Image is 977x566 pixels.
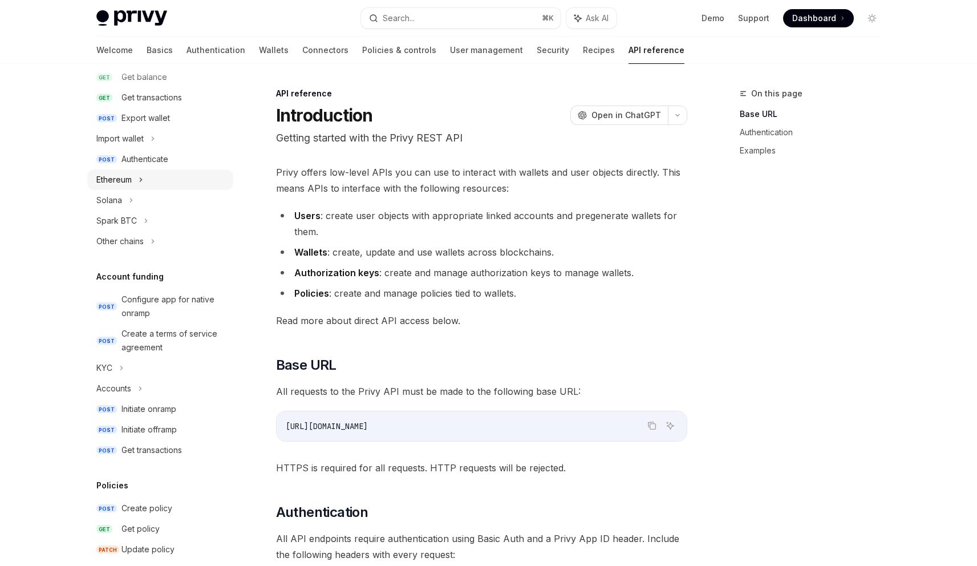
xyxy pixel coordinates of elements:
[276,105,373,126] h1: Introduction
[276,130,687,146] p: Getting started with the Privy REST API
[96,446,117,455] span: POST
[276,313,687,329] span: Read more about direct API access below.
[276,460,687,476] span: HTTPS is required for all requests. HTTP requests will be rejected.
[276,356,337,374] span: Base URL
[87,498,233,519] a: POSTCreate policy
[629,37,684,64] a: API reference
[644,418,659,433] button: Copy the contents from the code block
[87,149,233,169] a: POSTAuthenticate
[121,91,182,104] div: Get transactions
[294,246,327,258] strong: Wallets
[96,193,122,207] div: Solana
[583,37,615,64] a: Recipes
[87,539,233,560] a: PATCHUpdate policy
[361,8,561,29] button: Search...⌘K
[783,9,854,27] a: Dashboard
[96,525,112,533] span: GET
[276,244,687,260] li: : create, update and use wallets across blockchains.
[147,37,173,64] a: Basics
[96,545,119,554] span: PATCH
[740,141,890,160] a: Examples
[96,405,117,414] span: POST
[591,110,661,121] span: Open in ChatGPT
[450,37,523,64] a: User management
[740,105,890,123] a: Base URL
[863,9,881,27] button: Toggle dark mode
[121,423,177,436] div: Initiate offramp
[121,502,172,515] div: Create policy
[276,164,687,196] span: Privy offers low-level APIs you can use to interact with wallets and user objects directly. This ...
[121,152,168,166] div: Authenticate
[87,419,233,440] a: POSTInitiate offramp
[96,155,117,164] span: POST
[96,479,128,492] h5: Policies
[121,443,182,457] div: Get transactions
[96,235,144,248] div: Other chains
[187,37,245,64] a: Authentication
[121,111,170,125] div: Export wallet
[87,324,233,358] a: POSTCreate a terms of service agreement
[96,94,112,102] span: GET
[302,37,348,64] a: Connectors
[537,37,569,64] a: Security
[96,10,167,26] img: light logo
[542,14,554,23] span: ⌘ K
[96,382,131,395] div: Accounts
[96,37,133,64] a: Welcome
[96,302,117,311] span: POST
[259,37,289,64] a: Wallets
[87,399,233,419] a: POSTInitiate onramp
[87,108,233,128] a: POSTExport wallet
[586,13,609,24] span: Ask AI
[276,208,687,240] li: : create user objects with appropriate linked accounts and pregenerate wallets for them.
[740,123,890,141] a: Authentication
[121,543,175,556] div: Update policy
[87,519,233,539] a: GETGet policy
[96,504,117,513] span: POST
[294,288,329,299] strong: Policies
[286,421,368,431] span: [URL][DOMAIN_NAME]
[96,361,112,375] div: KYC
[96,173,132,187] div: Ethereum
[121,522,160,536] div: Get policy
[276,503,368,521] span: Authentication
[96,337,117,345] span: POST
[751,87,802,100] span: On this page
[294,267,379,278] strong: Authorization keys
[362,37,436,64] a: Policies & controls
[96,214,137,228] div: Spark BTC
[87,440,233,460] a: POSTGet transactions
[96,426,117,434] span: POST
[121,327,226,354] div: Create a terms of service agreement
[96,270,164,284] h5: Account funding
[570,106,668,125] button: Open in ChatGPT
[121,402,176,416] div: Initiate onramp
[566,8,617,29] button: Ask AI
[276,531,687,563] span: All API endpoints require authentication using Basic Auth and a Privy App ID header. Include the ...
[294,210,321,221] strong: Users
[663,418,678,433] button: Ask AI
[276,383,687,399] span: All requests to the Privy API must be made to the following base URL:
[87,87,233,108] a: GETGet transactions
[96,132,144,145] div: Import wallet
[87,289,233,324] a: POSTConfigure app for native onramp
[738,13,769,24] a: Support
[96,114,117,123] span: POST
[702,13,724,24] a: Demo
[121,293,226,320] div: Configure app for native onramp
[276,88,687,99] div: API reference
[792,13,836,24] span: Dashboard
[383,11,415,25] div: Search...
[276,285,687,301] li: : create and manage policies tied to wallets.
[276,265,687,281] li: : create and manage authorization keys to manage wallets.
